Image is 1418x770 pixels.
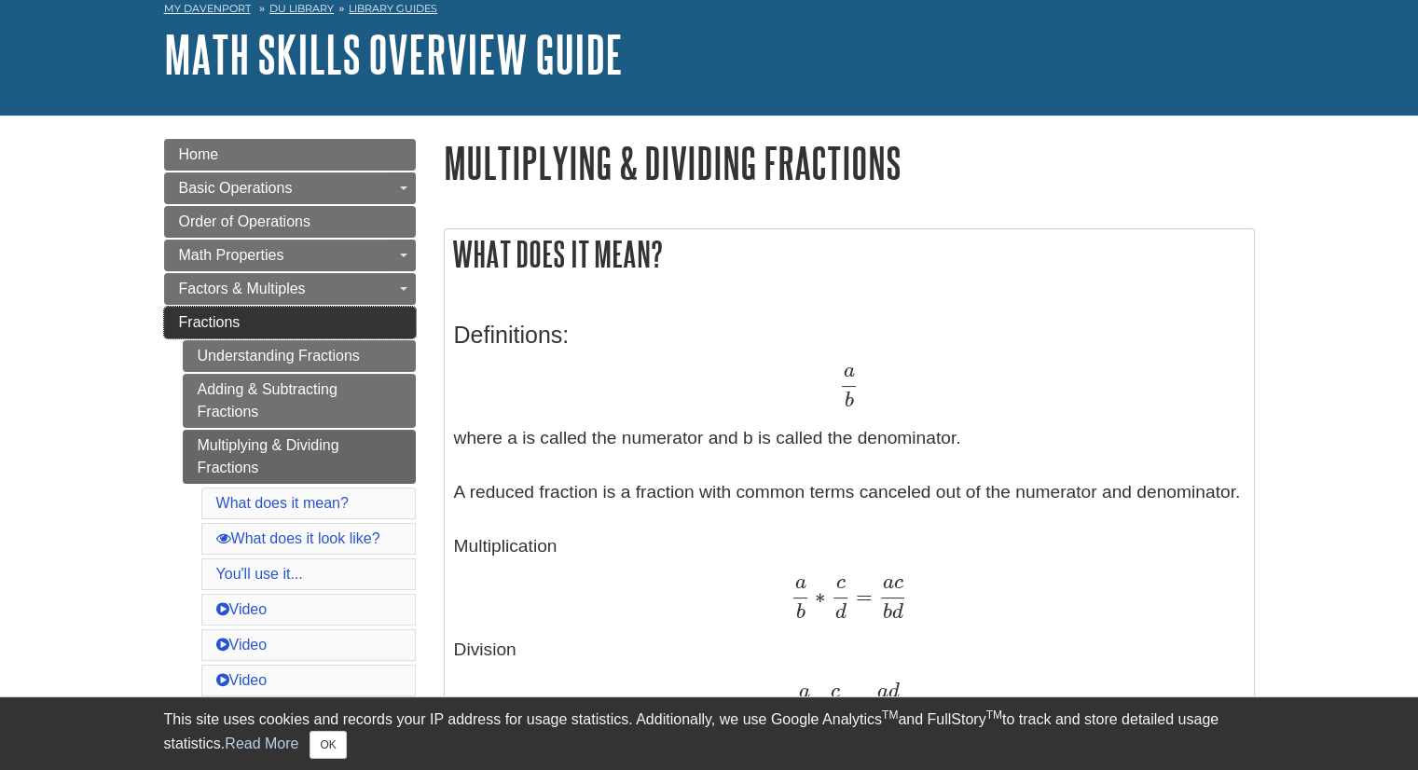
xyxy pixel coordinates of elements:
[179,314,241,330] span: Fractions
[850,584,873,609] span: =
[164,307,416,338] a: Fractions
[877,681,888,702] span: a
[216,530,380,546] a: What does it look like?
[216,637,268,653] a: Video
[164,273,416,305] a: Factors & Multiples
[179,247,284,263] span: Math Properties
[795,572,806,593] span: a
[836,572,846,593] span: c
[216,601,268,617] a: Video
[845,693,867,718] span: =
[164,139,416,171] a: Home
[183,374,416,428] a: Adding & Subtracting Fractions
[164,25,623,83] a: Math Skills Overview Guide
[888,681,900,702] span: d
[216,672,268,688] a: Video
[216,566,303,582] a: You'll use it...
[164,1,251,17] a: My Davenport
[831,681,840,702] span: c
[814,693,825,718] span: /
[892,602,903,623] span: d
[164,172,416,204] a: Basic Operations
[883,572,894,593] span: a
[179,213,310,229] span: Order of Operations
[164,240,416,271] a: Math Properties
[269,2,334,15] a: DU Library
[164,206,416,238] a: Order of Operations
[183,340,416,372] a: Understanding Fractions
[454,303,1245,746] div: where a is called the numerator and b is called the denominator. A reduced fraction is a fraction...
[310,731,346,759] button: Close
[216,495,349,511] a: What does it mean?
[164,708,1255,759] div: This site uses cookies and records your IP address for usage statistics. Additionally, we use Goo...
[810,584,826,609] span: ∗
[349,2,437,15] a: Library Guides
[844,361,855,381] span: a
[894,572,903,593] span: c
[179,146,219,162] span: Home
[179,180,293,196] span: Basic Operations
[444,139,1255,186] h1: Multiplying & Dividing Fractions
[445,229,1254,279] h2: What does it mean?
[845,391,854,411] span: b
[179,281,306,296] span: Factors & Multiples
[225,736,298,751] a: Read More
[183,430,416,484] a: Multiplying & Dividing Fractions
[799,681,810,702] span: a
[882,708,898,722] sup: TM
[986,708,1002,722] sup: TM
[454,322,1245,349] h3: Definitions:
[796,602,805,623] span: b
[883,602,892,623] span: b
[835,602,847,623] span: d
